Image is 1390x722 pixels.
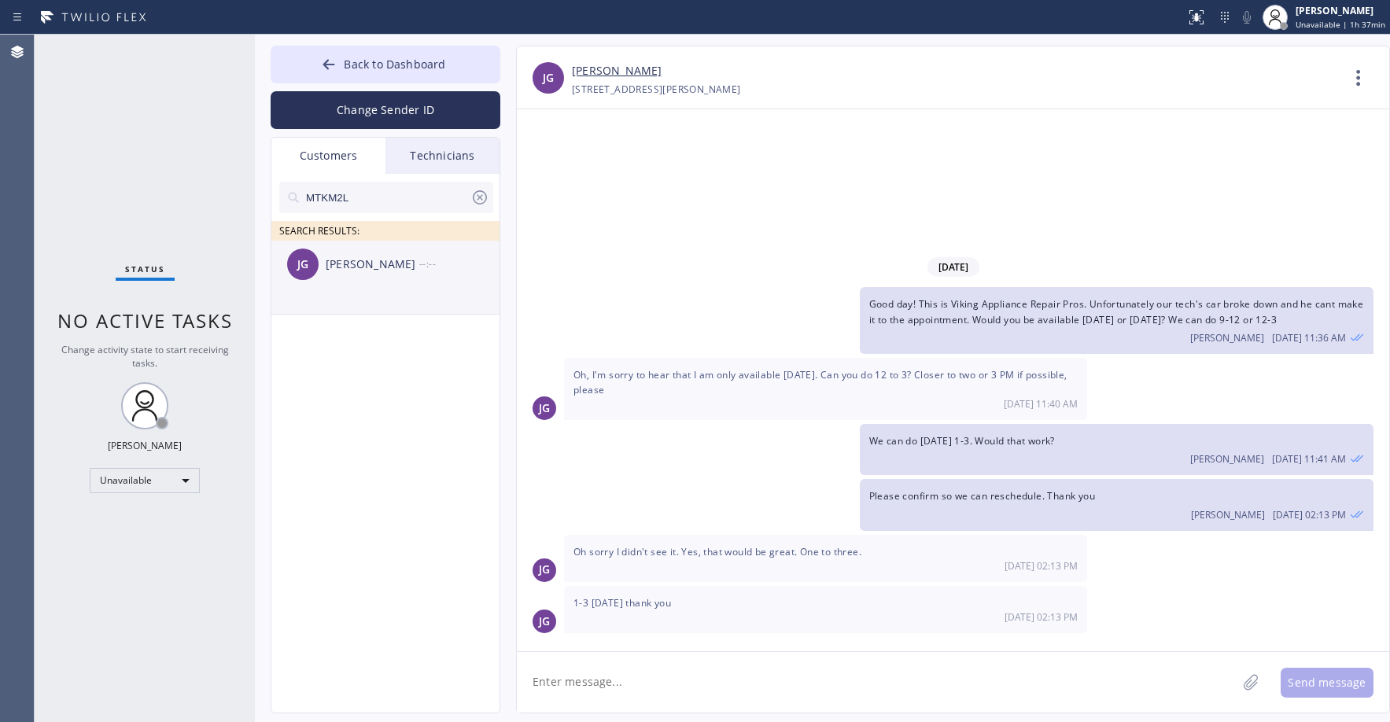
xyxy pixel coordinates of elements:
div: [STREET_ADDRESS][PERSON_NAME] [572,80,741,98]
a: [PERSON_NAME] [572,62,662,80]
span: 1-3 [DATE] thank you [573,596,671,610]
span: [DATE] 11:36 AM [1272,331,1346,344]
span: [PERSON_NAME] [1190,331,1264,344]
span: Back to Dashboard [344,57,445,72]
div: 10/07/2025 9:13 AM [860,479,1373,530]
span: Oh sorry I didn't see it. Yes, that would be great. One to three. [573,545,861,558]
span: JG [543,69,554,87]
span: JG [297,256,308,274]
span: Please confirm so we can reschedule. Thank you [869,489,1095,503]
button: Mute [1236,6,1258,28]
span: JG [539,613,550,631]
span: Oh, I'm sorry to hear that I am only available [DATE]. Can you do 12 to 3? Closer to two or 3 PM ... [573,368,1067,396]
span: [DATE] 02:13 PM [1005,610,1078,624]
span: JG [539,561,550,579]
span: [DATE] 02:13 PM [1005,559,1078,573]
span: We can do [DATE] 1-3. Would that work? [869,434,1055,448]
div: Technicians [385,138,500,174]
button: Send message [1281,668,1373,698]
div: [PERSON_NAME] [326,256,419,274]
span: [PERSON_NAME] [1190,452,1264,466]
span: JG [539,400,550,418]
div: 10/07/2025 9:13 AM [564,586,1087,633]
div: [PERSON_NAME] [1296,4,1385,17]
span: [DATE] [927,257,979,277]
span: [DATE] 02:13 PM [1273,508,1346,521]
div: Customers [271,138,385,174]
span: Unavailable | 1h 37min [1296,19,1385,30]
span: Good day! This is Viking Appliance Repair Pros. Unfortunately our tech's car broke down and he ca... [869,297,1364,326]
div: [PERSON_NAME] [108,439,182,452]
span: No active tasks [57,308,233,333]
button: Change Sender ID [271,91,500,129]
span: SEARCH RESULTS: [279,224,359,238]
div: --:-- [419,255,501,273]
span: [DATE] 11:41 AM [1272,452,1346,466]
span: Change activity state to start receiving tasks. [61,343,229,370]
span: [DATE] 11:40 AM [1004,397,1078,411]
div: 10/07/2025 9:36 AM [860,287,1373,353]
div: Unavailable [90,468,200,493]
span: [PERSON_NAME] [1191,508,1265,521]
button: Back to Dashboard [271,46,500,83]
div: 10/07/2025 9:40 AM [564,358,1087,420]
span: Status [125,263,165,274]
div: 10/07/2025 9:41 AM [860,424,1373,475]
input: Search [304,182,470,213]
div: 10/07/2025 9:13 AM [564,535,1087,582]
